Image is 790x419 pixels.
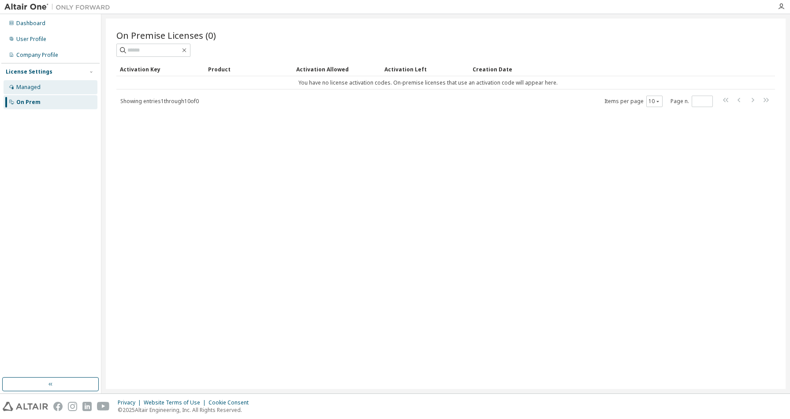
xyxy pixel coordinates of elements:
[671,96,713,107] span: Page n.
[118,406,254,414] p: © 2025 Altair Engineering, Inc. All Rights Reserved.
[384,62,466,76] div: Activation Left
[144,399,209,406] div: Website Terms of Use
[208,62,289,76] div: Product
[16,84,41,91] div: Managed
[473,62,736,76] div: Creation Date
[16,99,41,106] div: On Prem
[82,402,92,411] img: linkedin.svg
[3,402,48,411] img: altair_logo.svg
[648,98,660,105] button: 10
[6,68,52,75] div: License Settings
[604,96,663,107] span: Items per page
[16,36,46,43] div: User Profile
[68,402,77,411] img: instagram.svg
[116,76,740,89] td: You have no license activation codes. On-premise licenses that use an activation code will appear...
[16,52,58,59] div: Company Profile
[296,62,377,76] div: Activation Allowed
[16,20,45,27] div: Dashboard
[53,402,63,411] img: facebook.svg
[116,29,216,41] span: On Premise Licenses (0)
[4,3,115,11] img: Altair One
[209,399,254,406] div: Cookie Consent
[120,97,199,105] span: Showing entries 1 through 10 of 0
[118,399,144,406] div: Privacy
[120,62,201,76] div: Activation Key
[97,402,110,411] img: youtube.svg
